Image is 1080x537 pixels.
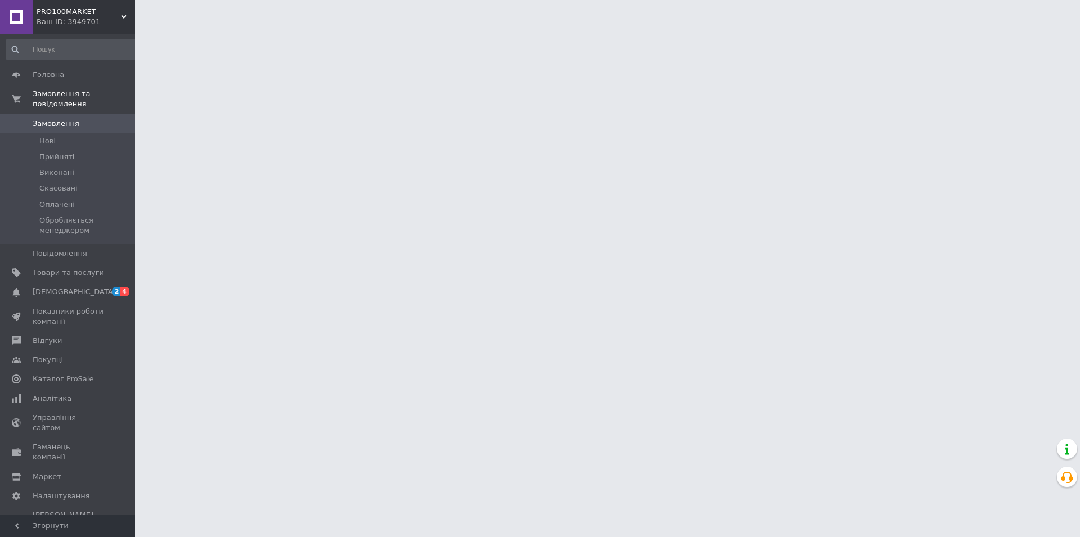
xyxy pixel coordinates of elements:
span: Обробляється менеджером [39,215,138,236]
span: Налаштування [33,491,90,501]
span: Оплачені [39,200,75,210]
span: Показники роботи компанії [33,306,104,327]
span: Головна [33,70,64,80]
span: Управління сайтом [33,413,104,433]
span: [DEMOGRAPHIC_DATA] [33,287,116,297]
span: Замовлення [33,119,79,129]
span: Маркет [33,472,61,482]
span: PRO100MARKET [37,7,121,17]
span: Аналітика [33,394,71,404]
span: Виконані [39,168,74,178]
span: Повідомлення [33,249,87,259]
span: Покупці [33,355,63,365]
span: Скасовані [39,183,78,193]
span: Гаманець компанії [33,442,104,462]
input: Пошук [6,39,139,60]
span: Каталог ProSale [33,374,93,384]
span: Товари та послуги [33,268,104,278]
div: Ваш ID: 3949701 [37,17,135,27]
span: Замовлення та повідомлення [33,89,135,109]
span: Прийняті [39,152,74,162]
span: 2 [112,287,121,296]
span: 4 [120,287,129,296]
span: Відгуки [33,336,62,346]
span: Нові [39,136,56,146]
